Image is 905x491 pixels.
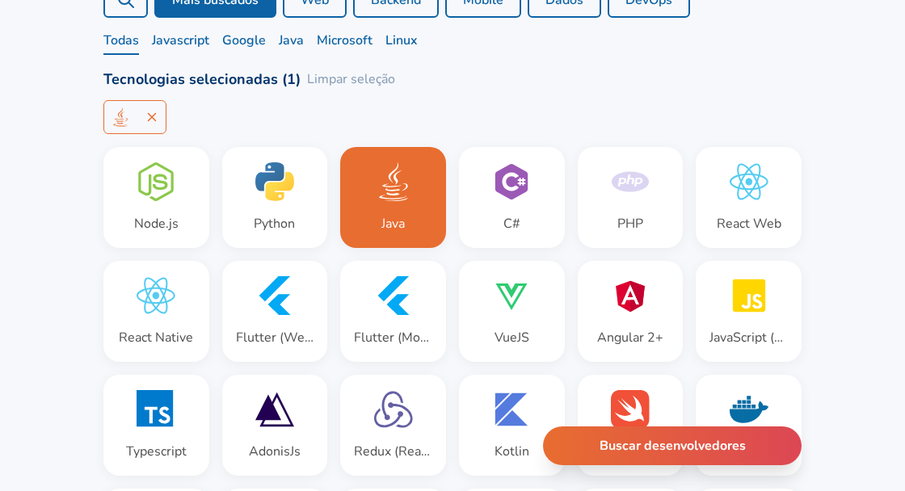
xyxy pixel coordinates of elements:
div: Flutter (Web) [236,328,314,347]
button: Flutter (Mobile) [340,261,446,362]
button: React Web [696,147,802,248]
button: Kotlin [459,375,565,476]
button: VueJS [459,261,565,362]
div: Angular 2+ [597,328,663,347]
button: Python [222,147,328,248]
span: Todas [103,31,139,55]
h2: Tecnologias selecionadas ( 1 ) [103,68,301,90]
button: Limpar seleção [307,69,395,89]
div: Kotlin [495,442,529,461]
button: Docker [696,375,802,476]
div: Python [254,214,295,233]
span: Java [279,31,304,55]
button: Swift [578,375,684,476]
button: React Native [103,261,209,362]
button: JavaScript (Back-End) [696,261,802,362]
span: Microsoft [317,31,373,55]
div: Java [103,100,166,134]
div: Flutter (Mobile) [354,328,432,347]
div: PHP [617,214,643,233]
button: Typescript [103,375,209,476]
div: VueJS [495,328,529,347]
div: React Native [119,328,193,347]
div: Node.js [134,214,179,233]
div: Java [381,214,405,233]
button: Java [340,147,446,248]
div: AdonisJs [249,442,301,461]
span: Google [222,31,266,55]
button: AdonisJs [222,375,328,476]
div: Typescript [126,442,187,461]
button: Buscar desenvolvedores [543,426,802,465]
div: JavaScript (Back-End) [709,328,788,347]
button: Flutter (Web) [222,261,328,362]
button: Angular 2+ [578,261,684,362]
div: C# [503,214,520,233]
span: Linux [385,31,418,55]
div: Redux (React) [354,442,432,461]
button: Node.js [103,147,209,248]
button: Redux (React) [340,375,446,476]
button: PHP [578,147,684,248]
button: C# [459,147,565,248]
span: Javascript [152,31,209,55]
div: React Web [717,214,781,233]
